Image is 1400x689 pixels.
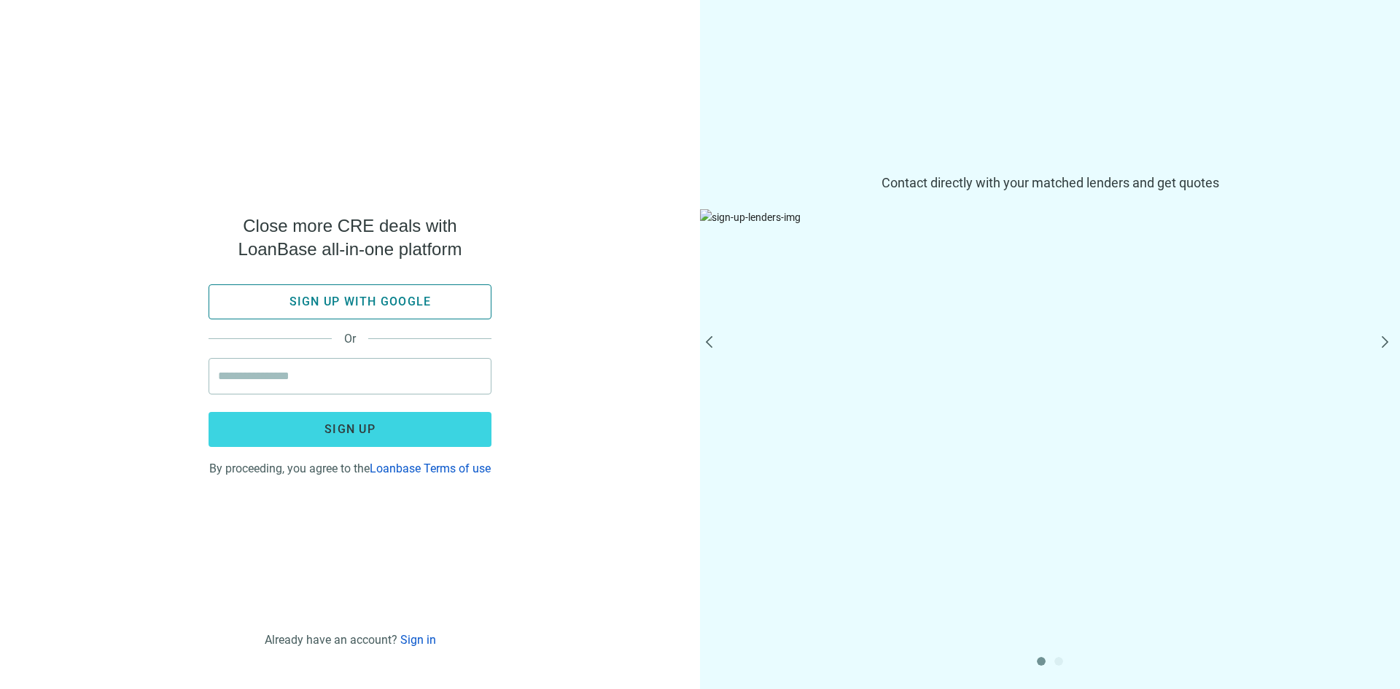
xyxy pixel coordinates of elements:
[370,462,491,475] a: Loanbase Terms of use
[209,214,491,261] span: Close more CRE deals with LoanBase all-in-one platform
[1377,336,1394,354] button: next
[706,336,723,354] button: prev
[209,459,491,475] div: By proceeding, you agree to the
[700,209,1400,515] img: sign-up-lenders-img
[400,633,436,647] a: Sign in
[1037,657,1046,666] button: 1
[209,284,491,319] button: Sign up with google
[700,174,1400,192] span: Contact directly with your matched lenders and get quotes
[289,295,432,308] span: Sign up with google
[332,332,368,346] span: Or
[209,412,491,447] button: Sign up
[1054,657,1063,666] button: 2
[324,422,376,436] span: Sign up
